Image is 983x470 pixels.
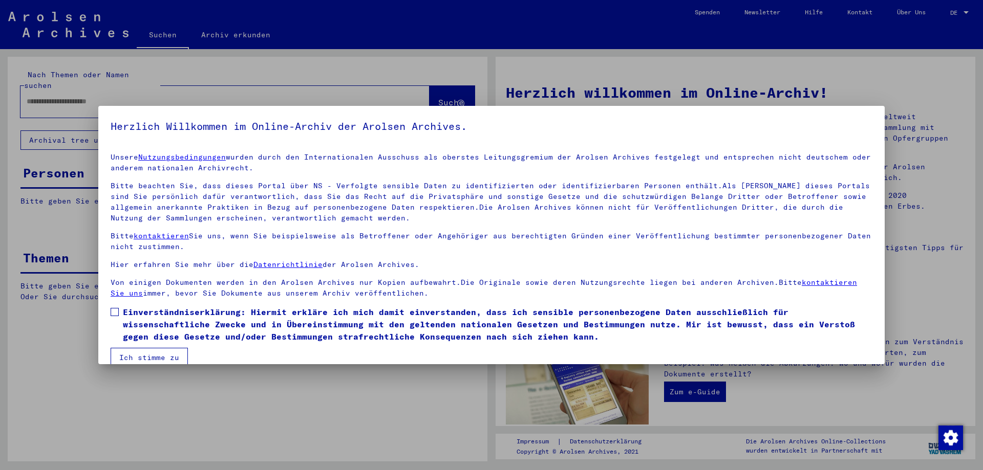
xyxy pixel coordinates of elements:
[111,278,857,298] a: kontaktieren Sie uns
[253,260,323,269] a: Datenrichtlinie
[938,425,963,450] div: Zustimmung ändern
[111,231,872,252] p: Bitte Sie uns, wenn Sie beispielsweise als Betroffener oder Angehöriger aus berechtigten Gründen ...
[111,181,872,223] p: Bitte beachten Sie, dass dieses Portal über NS - Verfolgte sensible Daten zu identifizierten oder...
[123,306,872,343] span: Einverständniserklärung: Hiermit erkläre ich mich damit einverstanden, dass ich sensible personen...
[134,231,189,240] a: kontaktieren
[111,259,872,270] p: Hier erfahren Sie mehr über die der Arolsen Archives.
[111,277,872,299] p: Von einigen Dokumenten werden in den Arolsen Archives nur Kopien aufbewahrt.Die Originale sowie d...
[938,426,963,450] img: Zustimmung ändern
[111,152,872,173] p: Unsere wurden durch den Internationalen Ausschuss als oberstes Leitungsgremium der Arolsen Archiv...
[111,348,188,367] button: Ich stimme zu
[111,118,872,135] h5: Herzlich Willkommen im Online-Archiv der Arolsen Archives.
[138,152,226,162] a: Nutzungsbedingungen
